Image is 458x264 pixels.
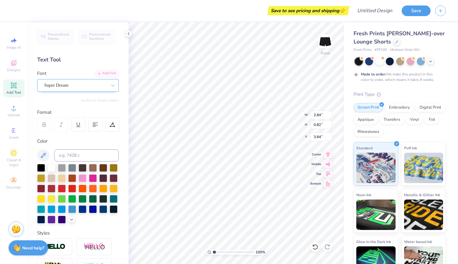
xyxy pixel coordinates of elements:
span: Designs [7,68,20,72]
div: Foil [425,115,439,124]
span: Water based Ink [404,238,432,245]
strong: Need help? [22,245,44,251]
input: Untitled Design [352,5,397,17]
div: Digital Print [416,103,445,112]
img: Shadow [84,243,105,251]
div: Embroidery [385,103,414,112]
span: Metallic & Glitter Ink [404,192,440,198]
div: Vinyl [406,115,423,124]
img: Stroke [44,243,65,250]
span: Image AI [7,45,21,50]
strong: Made to order: [361,72,386,77]
label: Font [37,70,46,77]
span: Minimum Order: 50 + [390,47,421,53]
span: Upload [8,113,20,117]
span: Neon Ink [356,192,371,198]
span: Clipart & logos [3,158,24,167]
div: Front [321,50,330,56]
span: Decorate [6,185,21,190]
img: Standard [356,153,396,183]
span: Middle [310,162,321,166]
button: Switch to Greek Letters [81,98,119,103]
img: Neon Ink [356,200,396,230]
input: e.g. 7428 c [54,149,119,162]
div: Text Tool [37,56,119,64]
span: Personalized Names [48,32,69,41]
div: We make this product in this color to order, which means it takes 8 weeks. [361,71,436,82]
img: Front [319,35,331,47]
img: Metallic & Glitter Ink [404,200,443,230]
span: 100 % [255,249,265,255]
div: Format [37,109,119,116]
span: Fresh Prints [354,47,372,53]
span: # FP100 [375,47,387,53]
div: Applique [354,115,378,124]
div: Transfers [380,115,404,124]
div: Print Type [354,91,446,98]
span: Top [310,172,321,176]
span: Bottom [310,182,321,186]
span: Add Text [6,90,21,95]
span: 👉 [339,7,346,14]
div: Color [37,138,119,145]
img: Puff Ink [404,153,443,183]
span: Puff Ink [404,145,417,151]
div: Styles [37,230,119,237]
button: Save [402,5,431,16]
span: Greek [9,135,19,140]
div: Rhinestones [354,127,383,137]
span: Center [310,152,321,157]
div: Screen Print [354,103,383,112]
span: Standard [356,145,372,151]
span: Personalized Numbers [89,32,111,41]
div: Save to see pricing and shipping [269,6,348,15]
div: Add Font [95,70,119,77]
span: Glow in the Dark Ink [356,238,391,245]
span: Fresh Prints [PERSON_NAME]-over Lounge Shorts [354,30,445,45]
